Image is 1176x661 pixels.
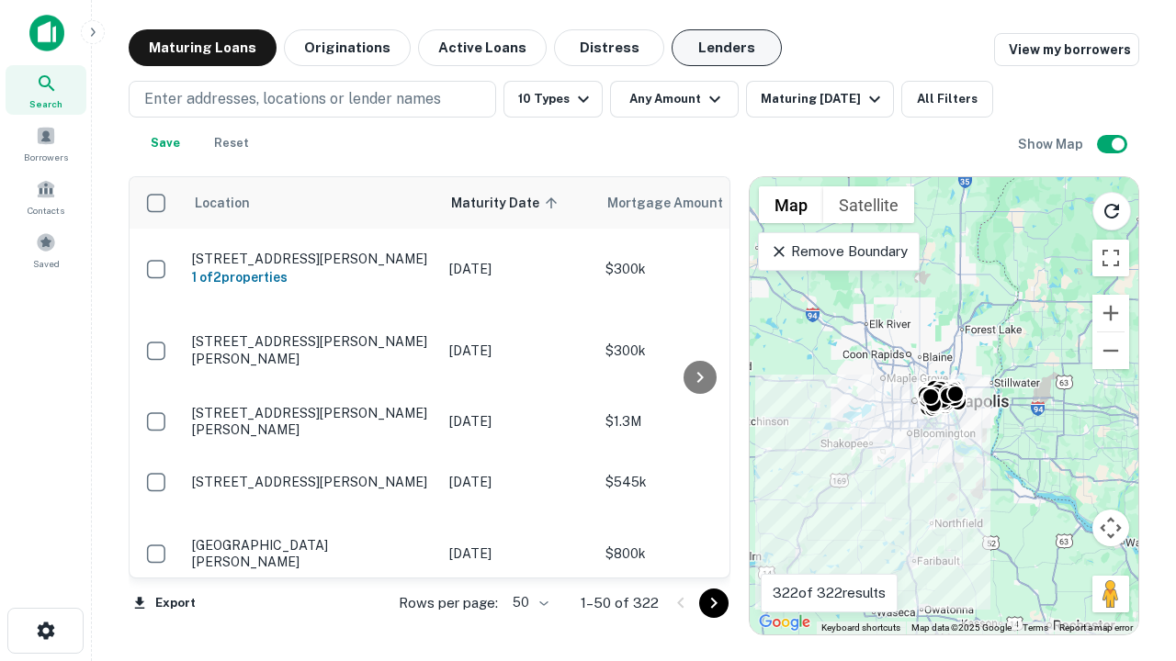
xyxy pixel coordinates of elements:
p: [DATE] [449,411,587,431]
button: Save your search to get updates of matches that match your search criteria. [136,125,195,162]
span: Mortgage Amount [607,192,747,214]
p: 322 of 322 results [773,582,886,604]
button: Keyboard shortcuts [821,622,900,634]
button: 10 Types [503,81,603,118]
p: [DATE] [449,259,587,279]
a: Saved [6,225,86,274]
p: $800k [605,543,789,564]
a: Report a map error [1059,622,1133,633]
span: Saved [33,256,60,271]
div: 50 [505,589,551,616]
p: Remove Boundary [770,241,907,263]
button: Toggle fullscreen view [1092,240,1129,276]
span: Search [29,96,62,111]
a: Search [6,65,86,115]
p: [STREET_ADDRESS][PERSON_NAME] [192,251,431,267]
p: [STREET_ADDRESS][PERSON_NAME][PERSON_NAME] [192,405,431,438]
th: Mortgage Amount [596,177,798,229]
p: [STREET_ADDRESS][PERSON_NAME] [192,474,431,490]
button: Originations [284,29,411,66]
h6: Show Map [1018,134,1086,154]
button: Distress [554,29,664,66]
button: Reset [202,125,261,162]
div: 0 0 [750,177,1138,634]
p: 1–50 of 322 [581,592,659,614]
a: Open this area in Google Maps (opens a new window) [754,611,815,634]
th: Maturity Date [440,177,596,229]
img: Google [754,611,815,634]
p: [DATE] [449,472,587,492]
button: Zoom in [1092,295,1129,331]
button: Zoom out [1092,332,1129,369]
p: [DATE] [449,341,587,361]
div: Maturing [DATE] [761,88,886,110]
p: Rows per page: [399,592,498,614]
button: All Filters [901,81,993,118]
button: Maturing Loans [129,29,277,66]
img: capitalize-icon.png [29,15,64,51]
a: Terms (opens in new tab) [1023,622,1048,633]
p: [STREET_ADDRESS][PERSON_NAME][PERSON_NAME] [192,333,431,366]
button: Lenders [672,29,782,66]
a: Borrowers [6,118,86,168]
h6: 1 of 2 properties [192,267,431,287]
p: $1.3M [605,411,789,431]
a: View my borrowers [994,33,1139,66]
span: Map data ©2025 Google [911,622,1012,633]
p: Enter addresses, locations or lender names [144,88,441,110]
button: Export [129,589,200,617]
button: Maturing [DATE] [746,81,894,118]
button: Show satellite imagery [823,186,914,223]
p: [DATE] [449,543,587,564]
button: Enter addresses, locations or lender names [129,81,496,118]
p: [GEOGRAPHIC_DATA][PERSON_NAME] [192,537,431,570]
a: Contacts [6,172,86,221]
p: $300k [605,259,789,279]
button: Any Amount [610,81,739,118]
button: Go to next page [699,588,729,618]
p: $300k [605,341,789,361]
button: Reload search area [1092,192,1131,230]
p: $545k [605,472,789,492]
span: Borrowers [24,150,68,164]
button: Active Loans [418,29,547,66]
span: Maturity Date [451,192,563,214]
span: Location [194,192,250,214]
button: Show street map [759,186,823,223]
button: Map camera controls [1092,510,1129,546]
th: Location [183,177,440,229]
iframe: Chat Widget [1084,514,1176,602]
span: Contacts [28,203,64,218]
